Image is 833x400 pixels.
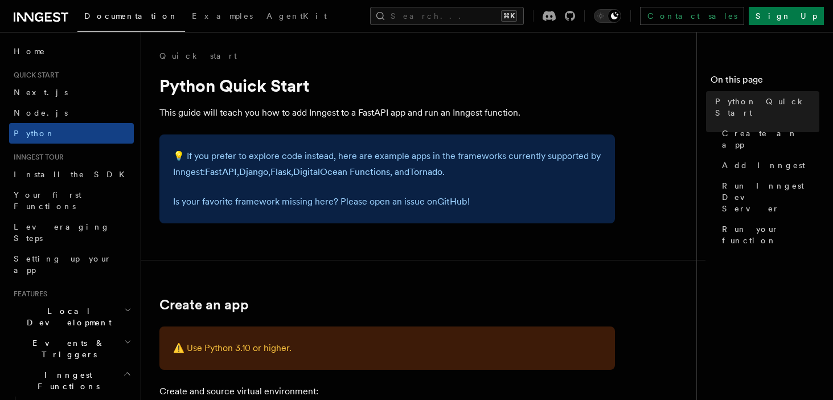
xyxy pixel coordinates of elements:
[370,7,524,25] button: Search...⌘K
[9,369,123,392] span: Inngest Functions
[9,164,134,185] a: Install the SDK
[9,289,47,299] span: Features
[77,3,185,32] a: Documentation
[14,190,81,211] span: Your first Functions
[14,46,46,57] span: Home
[722,223,819,246] span: Run your function
[14,88,68,97] span: Next.js
[14,129,55,138] span: Python
[9,217,134,248] a: Leveraging Steps
[9,337,124,360] span: Events & Triggers
[159,297,249,313] a: Create an app
[594,9,621,23] button: Toggle dark mode
[159,75,615,96] h1: Python Quick Start
[159,105,615,121] p: This guide will teach you how to add Inngest to a FastAPI app and run an Inngest function.
[437,196,467,207] a: GitHub
[270,166,291,177] a: Flask
[640,7,744,25] a: Contact sales
[711,73,819,91] h4: On this page
[717,219,819,251] a: Run your function
[14,222,110,243] span: Leveraging Steps
[192,11,253,21] span: Examples
[185,3,260,31] a: Examples
[722,160,805,171] span: Add Inngest
[173,148,601,180] p: 💡 If you prefer to explore code instead, here are example apps in the frameworks currently suppor...
[9,82,134,103] a: Next.js
[717,123,819,155] a: Create an app
[711,91,819,123] a: Python Quick Start
[84,11,178,21] span: Documentation
[14,108,68,117] span: Node.js
[266,11,327,21] span: AgentKit
[715,96,819,119] span: Python Quick Start
[173,194,601,210] p: Is your favorite framework missing here? Please open an issue on !
[717,175,819,219] a: Run Inngest Dev Server
[9,365,134,397] button: Inngest Functions
[9,41,134,62] a: Home
[9,248,134,280] a: Setting up your app
[9,333,134,365] button: Events & Triggers
[173,340,601,356] p: ⚠️ Use Python 3.10 or higher.
[749,7,824,25] a: Sign Up
[9,305,124,328] span: Local Development
[239,166,268,177] a: Django
[9,103,134,123] a: Node.js
[159,50,237,62] a: Quick start
[409,166,442,177] a: Tornado
[14,170,132,179] span: Install the SDK
[260,3,334,31] a: AgentKit
[722,180,819,214] span: Run Inngest Dev Server
[9,153,64,162] span: Inngest tour
[9,301,134,333] button: Local Development
[14,254,112,275] span: Setting up your app
[717,155,819,175] a: Add Inngest
[501,10,517,22] kbd: ⌘K
[722,128,819,150] span: Create an app
[9,123,134,144] a: Python
[9,71,59,80] span: Quick start
[159,383,615,399] p: Create and source virtual environment:
[9,185,134,217] a: Your first Functions
[293,166,390,177] a: DigitalOcean Functions
[205,166,237,177] a: FastAPI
